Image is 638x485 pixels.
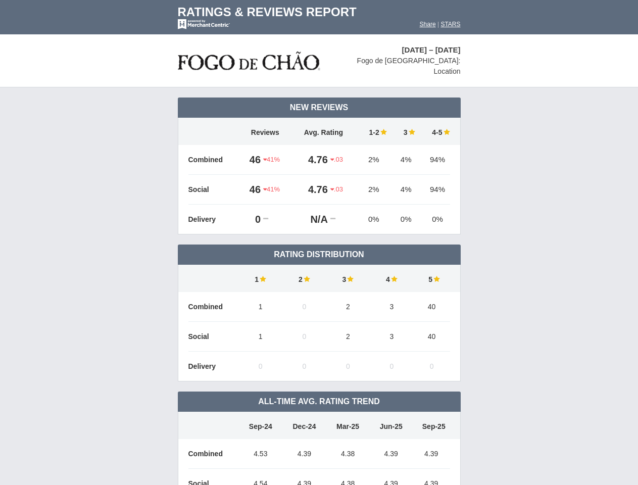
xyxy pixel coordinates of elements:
td: 94% [420,175,450,205]
td: 4% [392,145,420,175]
td: Avg. Rating [291,118,356,145]
td: 2% [356,175,392,205]
td: 94% [420,145,450,175]
img: star-full-15.png [379,128,387,135]
img: stars-fogo-de-chao-logo-50.png [178,49,320,73]
td: Rating Distribution [178,245,461,265]
span: 0 [430,362,434,370]
td: Reviews [239,118,292,145]
span: 0 [259,362,263,370]
td: 4.39 [413,439,450,469]
td: 2 [282,265,326,292]
span: 0 [302,332,306,341]
td: 1 [239,322,283,352]
td: 0% [420,205,450,234]
td: 40 [414,292,450,322]
a: Share [420,21,436,28]
span: Fogo de [GEOGRAPHIC_DATA]: Location [357,57,461,75]
td: 4.76 [291,145,330,175]
td: All-Time Avg. Rating Trend [178,392,461,412]
td: 0 [239,205,264,234]
td: Combined [188,292,239,322]
td: 4 [370,265,414,292]
img: star-full-15.png [390,275,398,282]
span: | [437,21,439,28]
td: 3 [326,265,370,292]
td: 2% [356,145,392,175]
td: Mar-25 [326,412,370,439]
span: 0 [302,362,306,370]
td: 5 [414,265,450,292]
td: 0% [356,205,392,234]
td: Sep-24 [239,412,283,439]
td: 4-5 [420,118,450,145]
td: New Reviews [178,98,461,118]
img: star-full-15.png [303,275,310,282]
span: 0 [346,362,350,370]
td: 4.38 [326,439,370,469]
img: mc-powered-by-logo-white-103.png [178,19,230,29]
td: 4.53 [239,439,283,469]
td: 4% [392,175,420,205]
span: [DATE] – [DATE] [402,45,460,54]
span: .03 [330,155,343,164]
span: 0 [389,362,394,370]
td: Delivery [188,352,239,381]
td: 1-2 [356,118,392,145]
td: Combined [188,439,239,469]
td: Social [188,322,239,352]
td: 3 [370,322,414,352]
span: .03 [330,185,343,194]
img: star-full-15.png [346,275,354,282]
td: Sep-25 [413,412,450,439]
a: STARS [440,21,460,28]
span: 41% [263,185,280,194]
td: N/A [291,205,330,234]
td: 0% [392,205,420,234]
img: star-full-15.png [259,275,266,282]
td: 46 [239,145,264,175]
td: Jun-25 [369,412,413,439]
td: 3 [392,118,420,145]
td: 4.39 [282,439,326,469]
td: Delivery [188,205,239,234]
td: Dec-24 [282,412,326,439]
td: 2 [326,322,370,352]
span: 41% [263,155,280,164]
td: 3 [370,292,414,322]
img: star-full-15.png [408,128,415,135]
td: 2 [326,292,370,322]
td: Combined [188,145,239,175]
img: star-full-15.png [443,128,450,135]
td: 4.76 [291,175,330,205]
td: 4.39 [369,439,413,469]
td: 1 [239,292,283,322]
img: star-full-15.png [432,275,440,282]
td: 40 [414,322,450,352]
td: 46 [239,175,264,205]
span: 0 [302,303,306,311]
td: Social [188,175,239,205]
td: 1 [239,265,283,292]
